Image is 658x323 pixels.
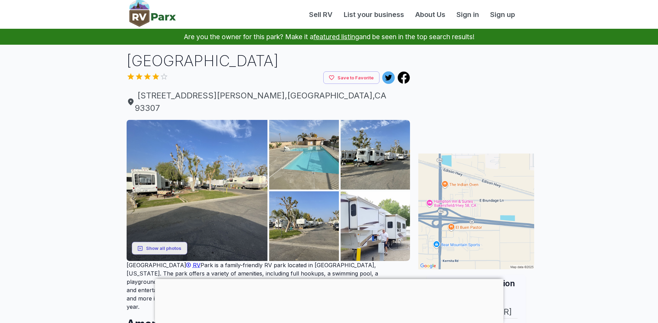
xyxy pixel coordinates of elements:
[269,120,339,190] img: AJQcZqI2VZWXJsfQS3scEuDec3vfAeRqztpWHxqzKPOZTNg_OelWxg3eOVmxkolcarh5s_8ysLUJAPjWEoMQgpaROJARu61q3...
[341,120,410,190] img: AJQcZqIealw1FaFQRdI10JxmUht_82Lg5NBP3cbqdW7JuOUyYub4shSUKCtr7Lr5QWLd8lc_7-K_tpT5-oG1idCuXKDG37mgk...
[193,262,200,269] span: RV
[418,50,534,137] iframe: Advertisement
[323,71,379,84] button: Save to Favorite
[127,50,410,71] h1: [GEOGRAPHIC_DATA]
[485,9,521,20] a: Sign up
[341,191,410,261] img: AJQcZqIUKFGpmgBk14-qV4Wo7dPT8slqcuM1lHniEiBxsqjVPeQHY0_oEOnDonzZLphqZn4EcSu3PLQHEleXO_yPZN7XEHxvC...
[155,279,503,322] iframe: Advertisement
[127,120,268,261] img: AJQcZqLOt0YZSKNoRs927WQ5pfE1aagRw5vFGRBzQOjpT8kpwC0yQbcfEVzsmQ1Ya-ncBaC9cYh42C4Rff7cL2LB4KlgFRf88...
[304,9,338,20] a: Sell RV
[127,261,410,311] p: [GEOGRAPHIC_DATA] Park is a family-friendly RV park located in [GEOGRAPHIC_DATA], [US_STATE]. The...
[8,29,650,45] p: Are you the owner for this park? Make it a and be seen in the top search results!
[410,9,451,20] a: About Us
[451,9,485,20] a: Sign in
[186,262,200,269] a: RV
[314,33,359,41] a: featured listing
[269,191,339,261] img: AJQcZqI-SIyWDnCPn-f54dDzYAp-HKj2KjftFPRduG6eg_jTBTjn9vvwZJTZjLAyf0JeUv1GyUMSwubO6Ha3hmn7Ta-KiVoPD...
[127,89,410,114] a: [STREET_ADDRESS][PERSON_NAME],[GEOGRAPHIC_DATA],CA 93307
[132,242,187,255] button: Show all photos
[435,278,518,289] h2: Contact information
[338,9,410,20] a: List your business
[127,89,410,114] span: [STREET_ADDRESS][PERSON_NAME] , [GEOGRAPHIC_DATA] , CA 93307
[418,154,534,269] img: Map for Bakersfield RV Park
